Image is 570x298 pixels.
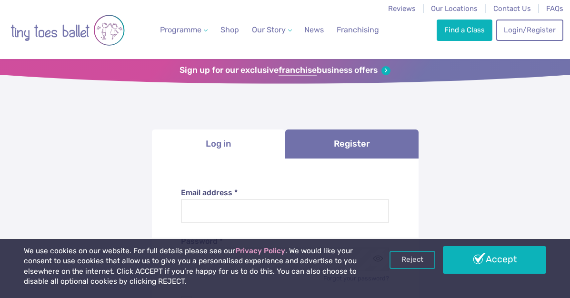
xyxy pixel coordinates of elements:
[304,25,324,34] span: News
[160,25,201,34] span: Programme
[443,246,546,274] a: Accept
[437,20,492,40] a: Find a Class
[235,247,285,255] a: Privacy Policy
[431,4,478,13] a: Our Locations
[252,25,286,34] span: Our Story
[279,65,317,76] strong: franchise
[220,25,239,34] span: Shop
[546,4,563,13] a: FAQs
[180,65,390,76] a: Sign up for our exclusivefranchisebusiness offers
[300,20,328,40] a: News
[388,4,416,13] a: Reviews
[156,20,211,40] a: Programme
[10,6,125,54] img: tiny toes ballet
[285,129,419,159] a: Register
[181,188,389,198] label: Email address *
[496,20,563,40] a: Login/Register
[181,236,389,247] label: Password *
[24,246,363,287] p: We use cookies on our website. For full details please see our . We would like your consent to us...
[248,20,296,40] a: Our Story
[333,20,383,40] a: Franchising
[217,20,243,40] a: Shop
[390,251,435,269] a: Reject
[493,4,531,13] a: Contact Us
[337,25,379,34] span: Franchising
